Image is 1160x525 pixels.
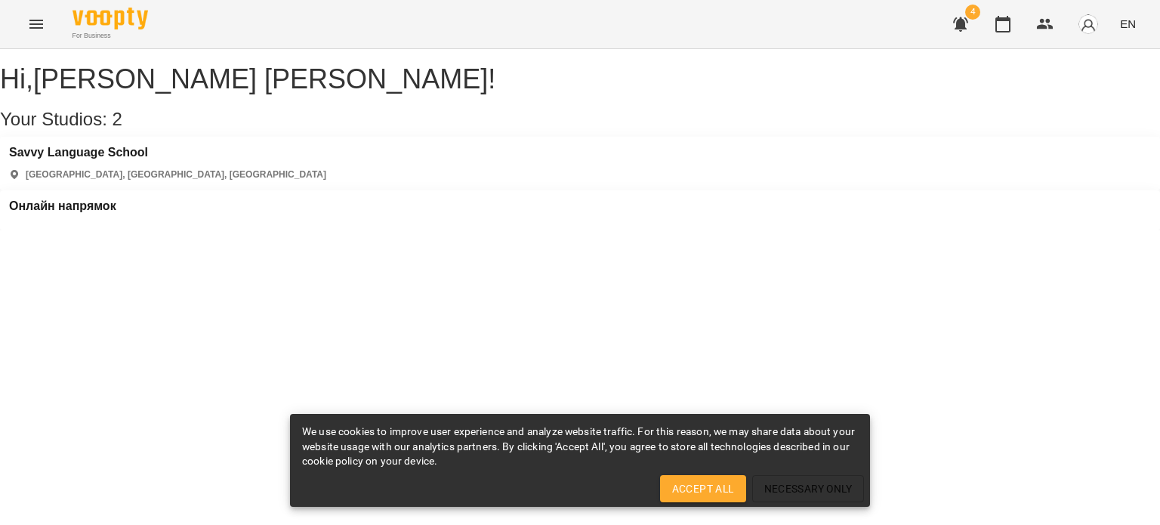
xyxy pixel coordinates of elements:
[72,31,148,41] span: For Business
[965,5,980,20] span: 4
[9,146,326,159] a: Savvy Language School
[1114,10,1142,38] button: EN
[18,6,54,42] button: Menu
[1078,14,1099,35] img: avatar_s.png
[72,8,148,29] img: Voopty Logo
[9,199,116,213] a: Онлайн напрямок
[113,109,122,129] span: 2
[26,168,326,181] p: [GEOGRAPHIC_DATA], [GEOGRAPHIC_DATA], [GEOGRAPHIC_DATA]
[1120,16,1136,32] span: EN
